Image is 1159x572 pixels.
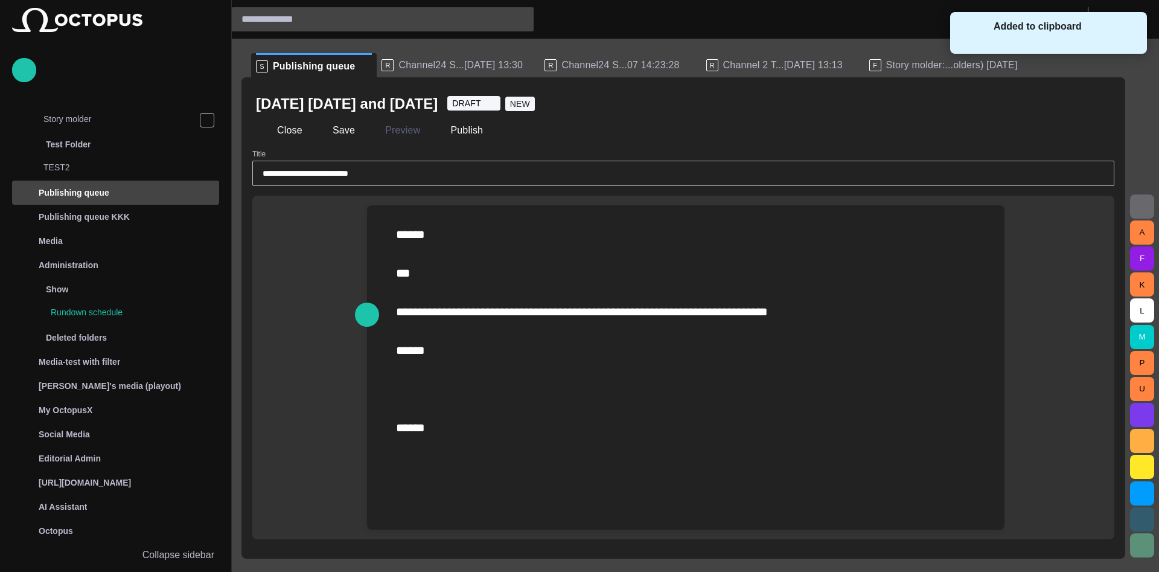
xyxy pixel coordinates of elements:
[39,356,120,368] p: Media-test with filter
[429,120,487,141] button: Publish
[12,350,219,374] div: Media-test with filter
[39,501,87,513] p: AI Assistant
[12,8,142,32] img: Octopus News Room
[27,301,219,326] div: Rundown schedule
[1130,246,1154,271] button: F
[256,60,268,72] p: S
[452,97,481,109] span: DRAFT
[1096,7,1152,29] button: SV
[864,53,1027,77] div: FStory molder:...olders) [DATE]
[256,120,307,141] button: Close
[382,59,394,71] p: R
[447,96,500,111] button: DRAFT
[12,471,219,495] div: [URL][DOMAIN_NAME]
[510,98,530,110] span: NEW
[398,59,523,71] span: Channel24 S...[DATE] 13:30
[561,59,679,71] span: Channel24 S...07 14:23:28
[43,161,219,173] p: TEST2
[723,59,843,71] span: Channel 2 T...[DATE] 13:13
[39,187,109,199] p: Publishing queue
[39,428,90,440] p: Social Media
[1130,220,1154,245] button: A
[46,332,107,344] p: Deleted folders
[994,19,1126,34] p: Added to clipboard
[12,229,219,253] div: Media
[46,283,68,295] p: Show
[1130,272,1154,297] button: K
[19,108,219,132] div: Story molder
[39,525,73,537] p: Octopus
[256,94,438,114] h2: today tomorrow and yesterday
[12,374,219,398] div: [PERSON_NAME]'s media (playout)
[43,113,199,125] p: Story molder
[252,149,266,159] label: Title
[51,306,219,318] p: Rundown schedule
[273,60,355,72] span: Publishing queue
[12,495,219,519] div: AI Assistant
[12,519,219,543] div: Octopus
[46,138,91,150] p: Test Folder
[39,211,130,223] p: Publishing queue KKK
[12,543,219,567] button: Collapse sidebar
[251,53,377,77] div: SPublishing queue
[311,120,359,141] button: Save
[12,181,219,205] div: Publishing queue
[701,53,864,77] div: RChannel 2 T...[DATE] 13:13
[377,53,540,77] div: RChannel24 S...[DATE] 13:30
[39,380,181,392] p: [PERSON_NAME]'s media (playout)
[540,53,701,77] div: RChannel24 S...07 14:23:28
[142,548,214,562] p: Collapse sidebar
[39,404,92,416] p: My OctopusX
[1130,298,1154,323] button: L
[1130,377,1154,401] button: U
[39,477,131,489] p: [URL][DOMAIN_NAME]
[1130,325,1154,349] button: M
[706,59,718,71] p: R
[544,59,557,71] p: R
[19,156,219,181] div: TEST2
[39,259,98,271] p: Administration
[886,59,1018,71] span: Story molder:...olders) [DATE]
[869,59,881,71] p: F
[1130,351,1154,375] button: P
[39,452,101,464] p: Editorial Admin
[39,235,63,247] p: Media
